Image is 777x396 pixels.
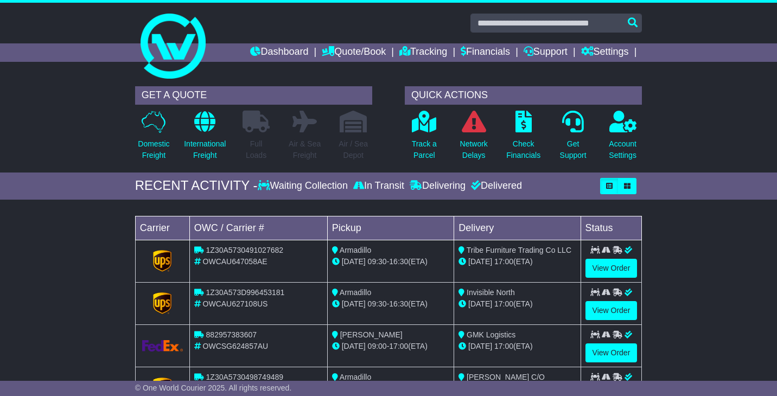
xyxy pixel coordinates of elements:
[460,110,488,167] a: NetworkDelays
[407,180,468,192] div: Delivering
[250,43,308,62] a: Dashboard
[342,342,366,350] span: [DATE]
[608,110,637,167] a: AccountSettings
[468,257,492,266] span: [DATE]
[342,257,366,266] span: [DATE]
[468,342,492,350] span: [DATE]
[206,246,283,254] span: 1Z30A5730491027682
[494,257,513,266] span: 17:00
[389,342,408,350] span: 17:00
[327,216,454,240] td: Pickup
[494,299,513,308] span: 17:00
[206,373,283,381] span: 1Z30A5730498749489
[340,246,371,254] span: Armadillo
[560,138,587,161] p: Get Support
[399,43,447,62] a: Tracking
[506,138,540,161] p: Check Financials
[460,138,488,161] p: Network Delays
[135,216,189,240] td: Carrier
[142,340,183,352] img: GetCarrierServiceLogo
[411,110,437,167] a: Track aParcel
[458,298,576,310] div: (ETA)
[389,299,408,308] span: 16:30
[458,373,545,393] span: [PERSON_NAME] C/O [PERSON_NAME]
[368,299,387,308] span: 09:30
[405,86,642,105] div: QUICK ACTIONS
[524,43,568,62] a: Support
[585,343,638,362] a: View Order
[138,138,169,161] p: Domestic Freight
[412,138,437,161] p: Track a Parcel
[153,292,171,314] img: GetCarrierServiceLogo
[506,110,541,167] a: CheckFinancials
[494,342,513,350] span: 17:00
[468,180,522,192] div: Delivered
[135,384,292,392] span: © One World Courier 2025. All rights reserved.
[585,259,638,278] a: View Order
[135,178,258,194] div: RECENT ACTIVITY -
[243,138,270,161] p: Full Loads
[206,330,257,339] span: 882957383607
[461,43,510,62] a: Financials
[340,373,371,381] span: Armadillo
[203,257,268,266] span: OWCAU647058AE
[203,299,268,308] span: OWCAU627108US
[189,216,327,240] td: OWC / Carrier #
[389,257,408,266] span: 16:30
[135,86,372,105] div: GET A QUOTE
[458,341,576,352] div: (ETA)
[581,43,629,62] a: Settings
[342,299,366,308] span: [DATE]
[351,180,407,192] div: In Transit
[153,250,171,272] img: GetCarrierServiceLogo
[468,299,492,308] span: [DATE]
[184,138,226,161] p: International Freight
[368,342,387,350] span: 09:00
[467,288,515,297] span: Invisible North
[458,256,576,267] div: (ETA)
[137,110,170,167] a: DomesticFreight
[467,246,571,254] span: Tribe Furniture Trading Co LLC
[454,216,581,240] td: Delivery
[258,180,351,192] div: Waiting Collection
[183,110,226,167] a: InternationalFreight
[559,110,587,167] a: GetSupport
[332,298,449,310] div: - (ETA)
[289,138,321,161] p: Air & Sea Freight
[467,330,515,339] span: GMK Logistics
[339,138,368,161] p: Air / Sea Depot
[332,341,449,352] div: - (ETA)
[206,288,285,297] span: 1Z30A573D996453181
[585,301,638,320] a: View Order
[368,257,387,266] span: 09:30
[332,256,449,267] div: - (ETA)
[340,330,403,339] span: [PERSON_NAME]
[322,43,386,62] a: Quote/Book
[203,342,269,350] span: OWCSG624857AU
[581,216,642,240] td: Status
[609,138,636,161] p: Account Settings
[340,288,371,297] span: Armadillo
